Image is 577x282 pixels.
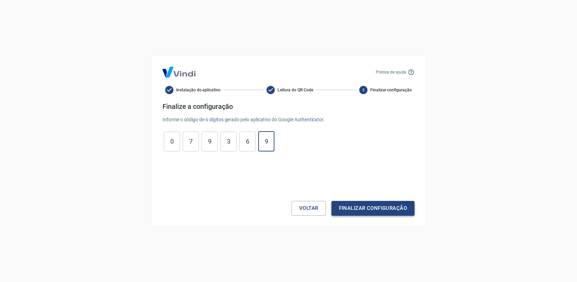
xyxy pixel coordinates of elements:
button: Finalizar configuração [331,201,415,215]
img: website_grey.svg [11,18,16,23]
span: Finalizar configuração [370,87,412,93]
img: Logo Vind [162,67,195,78]
div: [PERSON_NAME]: [DOMAIN_NAME] [18,18,98,23]
div: Palavras-chave [80,41,110,45]
text: 3 [362,88,364,92]
span: Leitura do QR Code [278,87,313,93]
img: tab_keywords_by_traffic_grey.svg [72,40,78,45]
img: logo_orange.svg [11,11,16,16]
button: Voltar [292,201,326,215]
div: v 4.0.25 [19,11,34,16]
img: tab_domain_overview_orange.svg [29,40,34,45]
div: Domínio [36,41,53,45]
p: Informe o código de 6 dígitos gerado pelo aplicativo do Google Authenticator. [162,116,415,123]
h4: Finalize a configuração [162,102,415,111]
p: Precisa de ajuda [376,69,406,75]
span: Instalação do aplicativo [176,87,220,93]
